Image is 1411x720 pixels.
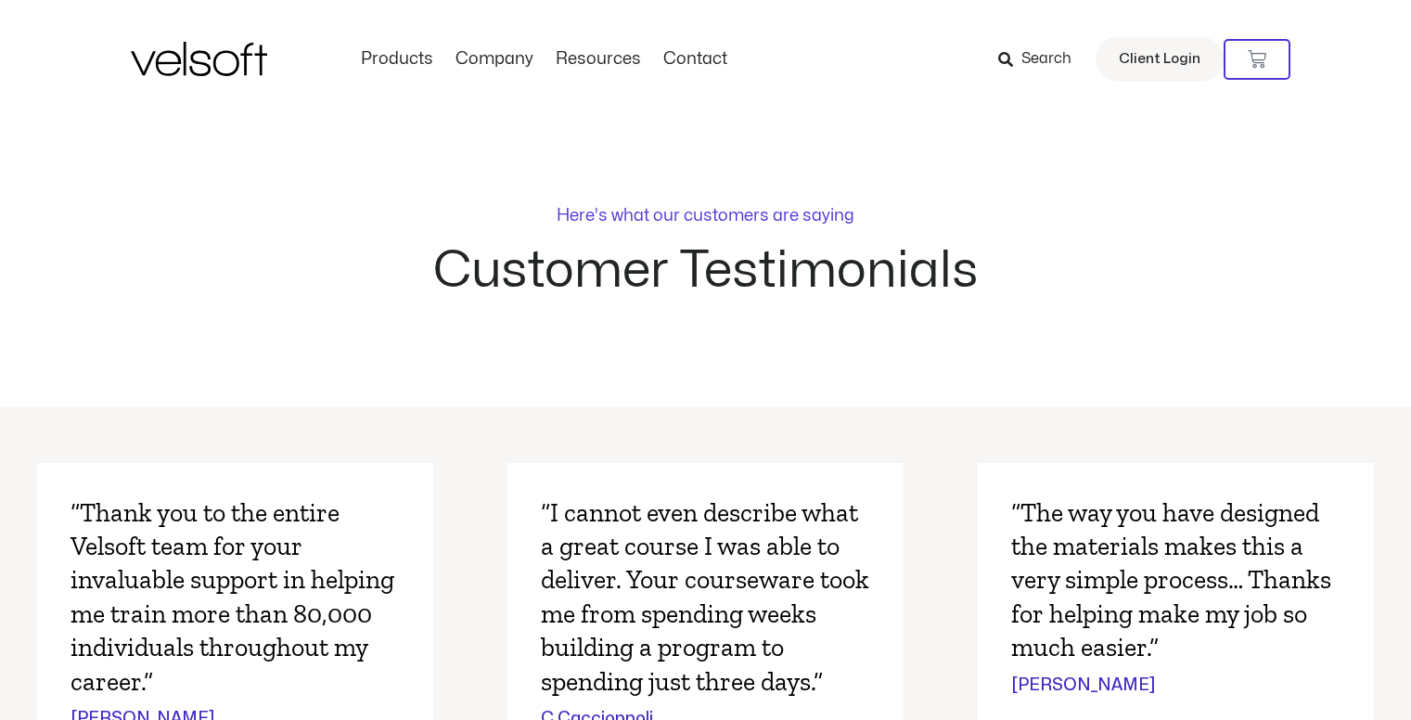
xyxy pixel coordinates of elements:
span: Client Login [1119,47,1200,71]
p: Here's what our customers are saying [557,208,854,225]
h2: Customer Testimonials [433,246,979,296]
a: Search [998,44,1084,75]
a: ProductsMenu Toggle [350,49,444,70]
p: “The way you have designed the materials makes this a very simple process… Thanks for helping mak... [1011,496,1340,665]
nav: Menu [350,49,738,70]
a: ContactMenu Toggle [652,49,738,70]
a: CompanyMenu Toggle [444,49,545,70]
a: ResourcesMenu Toggle [545,49,652,70]
a: Client Login [1096,37,1224,82]
p: “I cannot even describe what a great course I was able to deliver. Your courseware took me from s... [541,496,870,699]
p: “Thank you to the entire Velsoft team for your invaluable support in helping me train more than 8... [71,496,400,699]
span: Search [1021,47,1071,71]
img: Velsoft Training Materials [131,42,267,76]
cite: [PERSON_NAME] [1011,673,1155,698]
